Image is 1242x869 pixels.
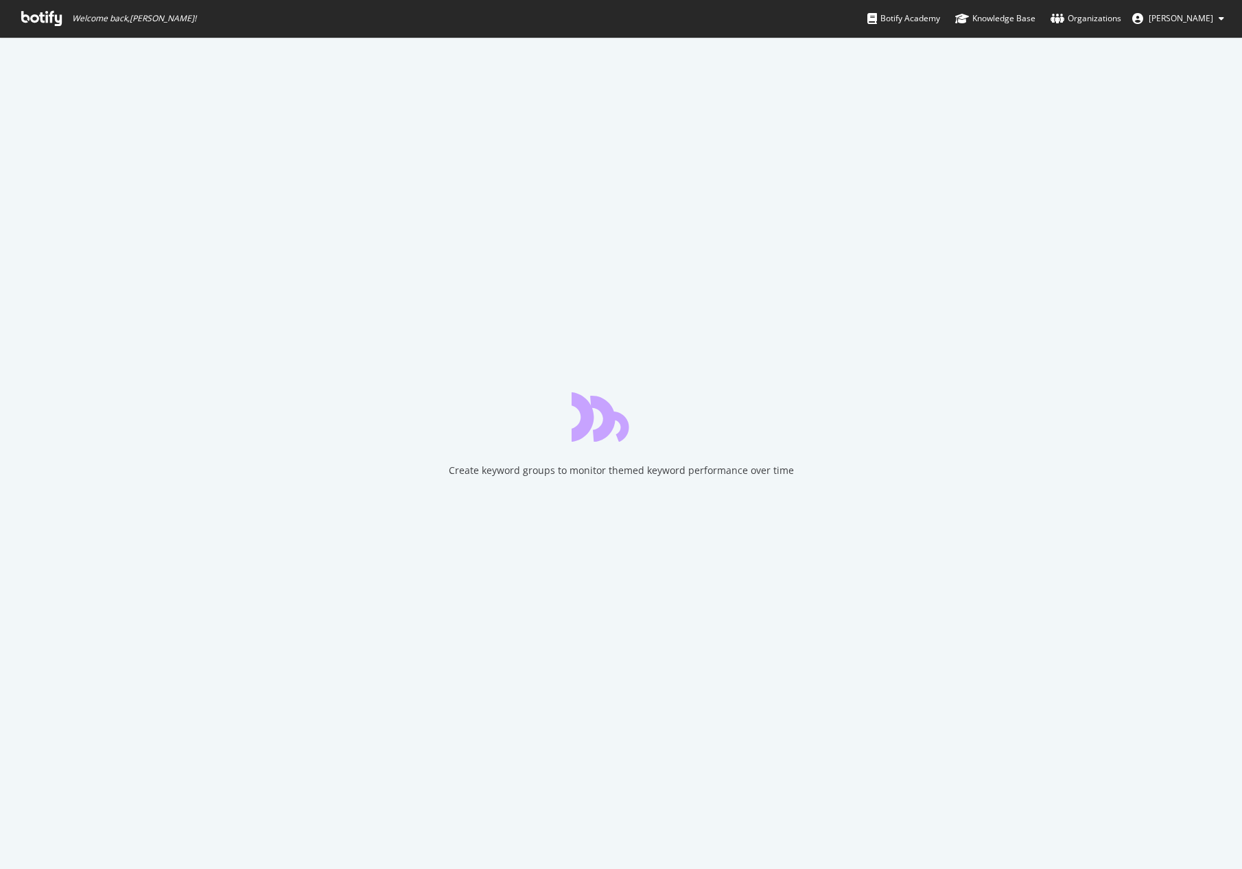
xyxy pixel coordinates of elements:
[955,12,1035,25] div: Knowledge Base
[72,13,196,24] span: Welcome back, [PERSON_NAME] !
[1051,12,1121,25] div: Organizations
[867,12,940,25] div: Botify Academy
[1149,12,1213,24] span: Eduard Renz
[1121,8,1235,29] button: [PERSON_NAME]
